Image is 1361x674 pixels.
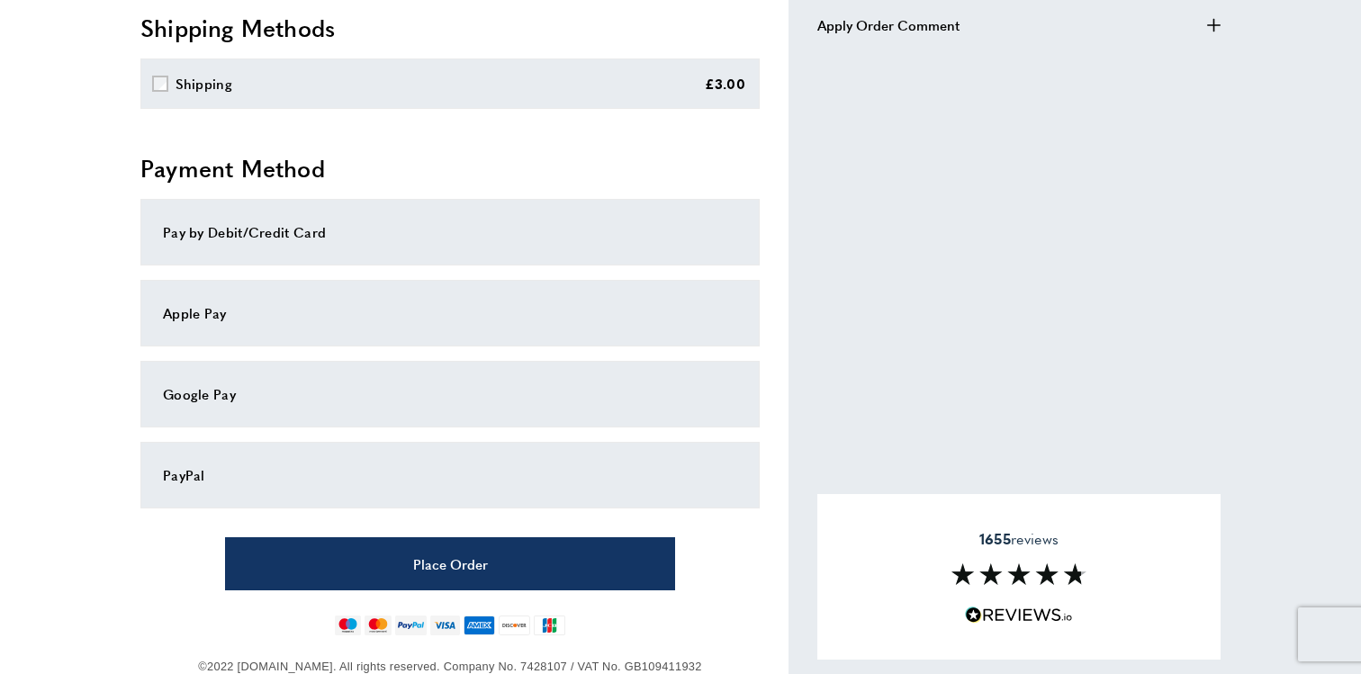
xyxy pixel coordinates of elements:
[163,383,737,405] div: Google Pay
[965,607,1073,624] img: Reviews.io 5 stars
[198,660,701,673] span: ©2022 [DOMAIN_NAME]. All rights reserved. Company No. 7428107 / VAT No. GB109411932
[140,152,760,184] h2: Payment Method
[951,563,1086,585] img: Reviews section
[979,528,1011,549] strong: 1655
[163,464,737,486] div: PayPal
[464,616,495,635] img: american-express
[163,302,737,324] div: Apple Pay
[499,616,530,635] img: discover
[176,73,232,94] div: Shipping
[365,616,391,635] img: mastercard
[430,616,460,635] img: visa
[705,73,746,94] div: £3.00
[817,14,960,36] span: Apply Order Comment
[225,537,675,590] button: Place Order
[534,616,565,635] img: jcb
[395,616,427,635] img: paypal
[163,221,737,243] div: Pay by Debit/Credit Card
[335,616,361,635] img: maestro
[140,12,760,44] h2: Shipping Methods
[979,530,1059,548] span: reviews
